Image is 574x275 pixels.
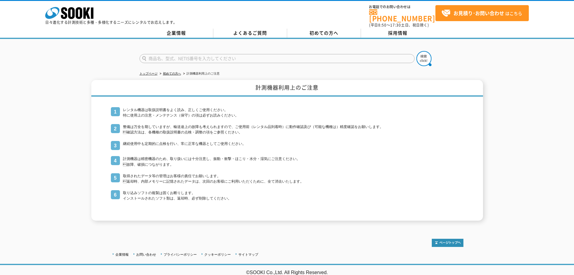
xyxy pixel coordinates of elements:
input: 商品名、型式、NETIS番号を入力してください [140,54,415,63]
span: 17:30 [390,22,401,28]
a: 初めての方へ [163,72,181,75]
li: 計測機器は精密機器のため、取り扱いには十分注意し、振動・衝撃・ほこり・水分・湿気にご注意ください。 故障、破損につながります。 [111,156,463,167]
a: お見積り･お問い合わせはこちら [435,5,529,21]
h1: 計測機器利用上のご注意 [91,80,483,97]
li: レンタル機器は取扱説明書をよく読み、正しくご使用ください。 特に使用上の注意・メンテナンス（保守）の項は必ずお読みください。 [111,107,463,118]
img: btn_search.png [416,51,431,66]
a: クッキーポリシー [204,253,231,256]
img: トップページへ [432,239,463,247]
a: お問い合わせ [136,253,156,256]
li: 取り込みソフトの複製は固くお断りします。 インストールされたソフト類は、返却時、必ず削除してください。 [111,190,463,201]
p: 日々進化する計測技術と多種・多様化するニーズにレンタルでお応えします。 [45,21,177,24]
span: 初めての方へ [309,30,338,36]
span: 8:50 [378,22,387,28]
a: 企業情報 [115,253,129,256]
li: 継続使用中も定期的に点検を行い、常に正常な機器としてご使用ください。 [111,141,463,150]
strong: お見積り･お問い合わせ [453,9,504,17]
a: 企業情報 [140,29,213,38]
a: よくあるご質問 [213,29,287,38]
a: サイトマップ [238,253,258,256]
a: プライバシーポリシー [164,253,197,256]
span: お電話でのお問い合わせは [369,5,435,9]
a: 採用情報 [361,29,435,38]
span: はこちら [441,9,522,18]
a: [PHONE_NUMBER] [369,9,435,22]
span: (平日 ～ 土日、祝日除く) [369,22,429,28]
li: 整備は万全を期していますが、輸送途上の故障も考えられますので、ご使用前（レンタル品到着時）に動作確認及び（可能な機種は）精度確認をお願いします。 確認方法は、各機種の取扱説明書の点検・調整の項... [111,124,463,135]
a: 初めての方へ [287,29,361,38]
a: トップページ [140,72,158,75]
li: 計測機器利用上のご注意 [182,71,220,77]
li: 取得されたデータ等の管理はお客様の責任でお願いします。 返却時、内部メモリーに記憶されたデータは、次回のお客様にご利用いただくために、全て消去いたします。 [111,173,463,184]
